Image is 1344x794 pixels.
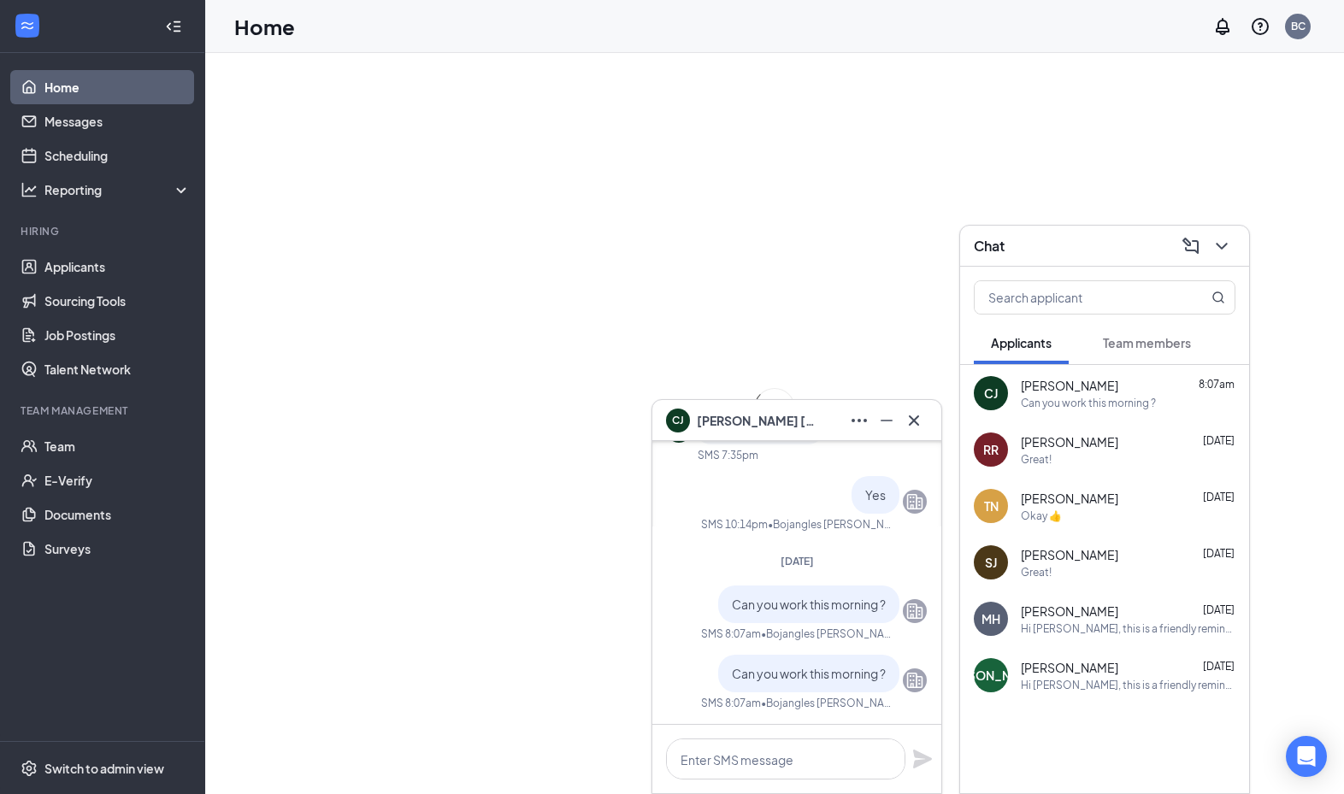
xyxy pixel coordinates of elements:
[21,181,38,198] svg: Analysis
[44,138,191,173] a: Scheduling
[697,411,816,430] span: [PERSON_NAME] [PERSON_NAME]
[1211,236,1232,256] svg: ChevronDown
[1286,736,1327,777] div: Open Intercom Messenger
[1021,565,1052,579] div: Great!
[761,696,896,710] span: • Bojangles [PERSON_NAME]
[21,760,38,777] svg: Settings
[865,487,886,503] span: Yes
[1021,546,1118,563] span: [PERSON_NAME]
[165,18,182,35] svg: Collapse
[761,626,896,641] span: • Bojangles [PERSON_NAME]
[849,410,869,431] svg: Ellipses
[1203,491,1235,503] span: [DATE]
[1199,378,1235,391] span: 8:07am
[44,318,191,352] a: Job Postings
[698,448,758,462] div: SMS 7:35pm
[1021,490,1118,507] span: [PERSON_NAME]
[732,666,886,681] span: Can you work this morning ?
[1021,396,1156,410] div: Can you work this morning ?
[984,385,998,402] div: CJ
[846,407,873,434] button: Ellipses
[19,17,36,34] svg: WorkstreamLogo
[1208,232,1235,260] button: ChevronDown
[44,463,191,497] a: E-Verify
[1291,19,1306,33] div: BC
[905,491,925,512] svg: Company
[981,610,1000,627] div: MH
[1021,377,1118,394] span: [PERSON_NAME]
[21,403,187,418] div: Team Management
[768,517,896,532] span: • Bojangles [PERSON_NAME]
[991,335,1052,350] span: Applicants
[1181,236,1201,256] svg: ComposeMessage
[941,667,1040,684] div: [PERSON_NAME]
[975,281,1177,314] input: Search applicant
[1211,291,1225,304] svg: MagnifyingGlass
[701,696,761,710] div: SMS 8:07am
[44,429,191,463] a: Team
[1250,16,1270,37] svg: QuestionInfo
[974,237,1005,256] h3: Chat
[44,104,191,138] a: Messages
[1203,434,1235,447] span: [DATE]
[781,555,814,568] span: [DATE]
[701,517,768,532] div: SMS 10:14pm
[44,760,164,777] div: Switch to admin view
[1021,621,1235,636] div: Hi [PERSON_NAME], this is a friendly reminder. Your meeting with Bojangles for Team Member - Boja...
[983,441,999,458] div: RR
[44,532,191,566] a: Surveys
[44,70,191,104] a: Home
[1212,16,1233,37] svg: Notifications
[1203,603,1235,616] span: [DATE]
[876,410,897,431] svg: Minimize
[1021,678,1235,692] div: Hi [PERSON_NAME], this is a friendly reminder. Please select a meeting time slot for your Team Me...
[44,284,191,318] a: Sourcing Tools
[1103,335,1191,350] span: Team members
[905,601,925,621] svg: Company
[900,407,928,434] button: Cross
[1021,659,1118,676] span: [PERSON_NAME]
[701,626,761,641] div: SMS 8:07am
[985,554,997,571] div: SJ
[912,749,933,769] svg: Plane
[234,12,295,41] h1: Home
[21,224,187,238] div: Hiring
[1177,232,1205,260] button: ComposeMessage
[44,352,191,386] a: Talent Network
[44,497,191,532] a: Documents
[1021,603,1118,620] span: [PERSON_NAME]
[905,670,925,691] svg: Company
[1021,433,1118,450] span: [PERSON_NAME]
[44,181,192,198] div: Reporting
[732,597,886,612] span: Can you work this morning ?
[1021,509,1062,523] div: Okay 👍
[1203,547,1235,560] span: [DATE]
[984,497,999,515] div: TN
[1021,452,1052,467] div: Great!
[44,250,191,284] a: Applicants
[873,407,900,434] button: Minimize
[904,410,924,431] svg: Cross
[1203,660,1235,673] span: [DATE]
